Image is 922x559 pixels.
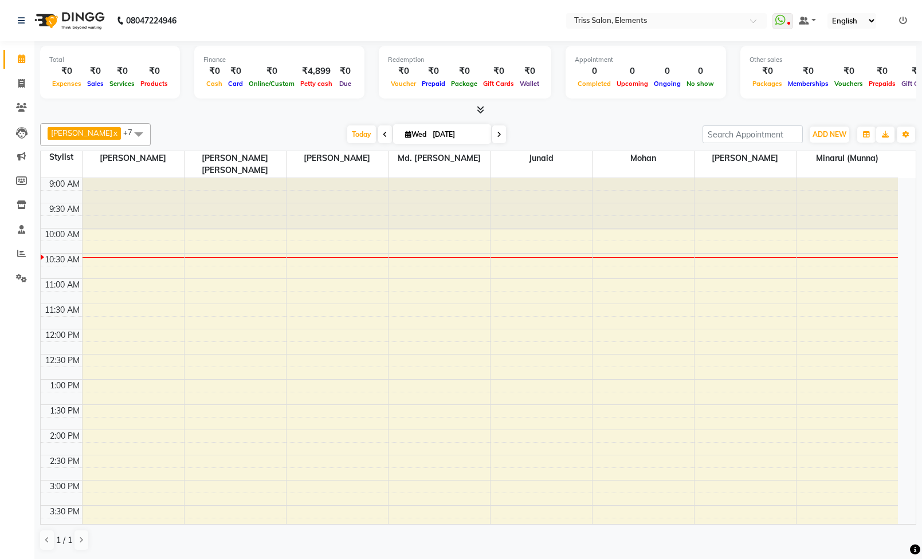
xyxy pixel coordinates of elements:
span: 1 / 1 [56,534,72,546]
span: [PERSON_NAME] [PERSON_NAME] [185,151,286,178]
span: Vouchers [831,80,866,88]
span: Expenses [49,80,84,88]
span: Junaid [491,151,592,166]
span: Memberships [785,80,831,88]
div: 2:30 PM [48,455,82,467]
span: Upcoming [614,80,651,88]
span: Voucher [388,80,419,88]
div: 3:30 PM [48,506,82,518]
div: 1:30 PM [48,405,82,417]
button: ADD NEW [810,127,849,143]
span: [PERSON_NAME] [695,151,796,166]
div: Redemption [388,55,542,65]
span: Minarul (Munna) [797,151,899,166]
div: 12:00 PM [43,329,82,341]
span: Card [225,80,246,88]
div: ₹0 [785,65,831,78]
span: [PERSON_NAME] [287,151,388,166]
div: ₹0 [246,65,297,78]
div: 0 [684,65,717,78]
div: ₹0 [138,65,171,78]
div: Finance [203,55,355,65]
div: 0 [575,65,614,78]
span: Prepaids [866,80,899,88]
span: Services [107,80,138,88]
span: Package [448,80,480,88]
div: ₹0 [866,65,899,78]
div: ₹0 [107,65,138,78]
input: 2025-09-03 [429,126,486,143]
div: 0 [614,65,651,78]
div: ₹0 [225,65,246,78]
div: 1:00 PM [48,380,82,392]
div: ₹0 [84,65,107,78]
span: Completed [575,80,614,88]
span: Petty cash [297,80,335,88]
input: Search Appointment [703,125,803,143]
span: Mohan [593,151,694,166]
div: ₹4,899 [297,65,335,78]
span: Products [138,80,171,88]
div: ₹0 [448,65,480,78]
span: Sales [84,80,107,88]
div: 9:30 AM [47,203,82,215]
span: Online/Custom [246,80,297,88]
div: ₹0 [388,65,419,78]
div: 10:30 AM [42,254,82,266]
span: Due [336,80,354,88]
span: [PERSON_NAME] [83,151,184,166]
span: ADD NEW [813,130,846,139]
div: 9:00 AM [47,178,82,190]
div: ₹0 [750,65,785,78]
a: x [112,128,117,137]
span: Packages [750,80,785,88]
div: ₹0 [203,65,225,78]
span: Cash [203,80,225,88]
div: Appointment [575,55,717,65]
span: Gift Cards [480,80,517,88]
div: ₹0 [831,65,866,78]
img: logo [29,5,108,37]
div: Total [49,55,171,65]
span: Prepaid [419,80,448,88]
div: 11:30 AM [42,304,82,316]
div: 12:30 PM [43,355,82,367]
div: ₹0 [49,65,84,78]
div: 0 [651,65,684,78]
div: 10:00 AM [42,229,82,241]
div: 11:00 AM [42,279,82,291]
span: Wed [402,130,429,139]
span: Md. [PERSON_NAME] [389,151,490,166]
div: Stylist [41,151,82,163]
span: Today [347,125,376,143]
span: [PERSON_NAME] [51,128,112,137]
div: ₹0 [517,65,542,78]
span: Ongoing [651,80,684,88]
span: Wallet [517,80,542,88]
span: +7 [123,128,141,137]
div: ₹0 [419,65,448,78]
span: No show [684,80,717,88]
div: ₹0 [335,65,355,78]
div: ₹0 [480,65,517,78]
div: 3:00 PM [48,481,82,493]
b: 08047224946 [126,5,176,37]
div: 2:00 PM [48,430,82,442]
